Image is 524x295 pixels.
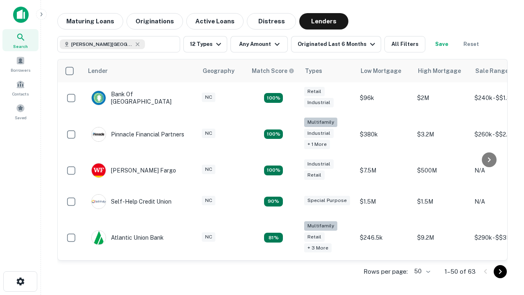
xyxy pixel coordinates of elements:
[411,265,431,277] div: 50
[183,36,227,52] button: 12 Types
[299,13,348,29] button: Lenders
[202,129,215,138] div: NC
[92,91,106,105] img: picture
[202,93,215,102] div: NC
[57,13,123,29] button: Maturing Loans
[91,91,190,105] div: Bank Of [GEOGRAPHIC_DATA]
[304,129,334,138] div: Industrial
[483,203,524,243] iframe: Chat Widget
[12,91,29,97] span: Contacts
[384,36,425,52] button: All Filters
[92,163,106,177] img: picture
[83,59,198,82] th: Lender
[356,59,413,82] th: Low Mortgage
[2,100,38,123] a: Saved
[356,82,413,113] td: $96k
[247,59,300,82] th: Capitalize uses an advanced AI algorithm to match your search with the best lender. The match sco...
[361,66,401,76] div: Low Mortgage
[413,82,470,113] td: $2M
[364,267,408,277] p: Rows per page:
[304,196,350,205] div: Special Purpose
[264,197,283,206] div: Matching Properties: 11, hasApolloMatch: undefined
[71,41,133,48] span: [PERSON_NAME][GEOGRAPHIC_DATA], [GEOGRAPHIC_DATA]
[91,230,164,245] div: Atlantic Union Bank
[15,114,27,121] span: Saved
[304,243,332,253] div: + 3 more
[252,66,293,75] h6: Match Score
[203,66,235,76] div: Geography
[413,59,470,82] th: High Mortgage
[304,232,325,242] div: Retail
[91,127,184,142] div: Pinnacle Financial Partners
[356,186,413,217] td: $1.5M
[445,267,476,277] p: 1–50 of 63
[264,93,283,103] div: Matching Properties: 15, hasApolloMatch: undefined
[92,127,106,141] img: picture
[356,113,413,155] td: $380k
[494,265,507,278] button: Go to next page
[91,194,172,209] div: Self-help Credit Union
[356,155,413,186] td: $7.5M
[13,43,28,50] span: Search
[2,53,38,75] a: Borrowers
[304,170,325,180] div: Retail
[264,166,283,175] div: Matching Properties: 14, hasApolloMatch: undefined
[304,221,337,231] div: Multifamily
[305,66,322,76] div: Types
[92,231,106,245] img: picture
[13,7,29,23] img: capitalize-icon.png
[92,195,106,209] img: picture
[202,232,215,242] div: NC
[413,217,470,259] td: $9.2M
[11,67,30,73] span: Borrowers
[2,29,38,51] a: Search
[429,36,455,52] button: Save your search to get updates of matches that match your search criteria.
[88,66,108,76] div: Lender
[413,155,470,186] td: $500M
[304,140,330,149] div: + 1 more
[413,113,470,155] td: $3.2M
[198,59,247,82] th: Geography
[304,159,334,169] div: Industrial
[356,217,413,259] td: $246.5k
[247,13,296,29] button: Distress
[264,129,283,139] div: Matching Properties: 22, hasApolloMatch: undefined
[264,233,283,243] div: Matching Properties: 10, hasApolloMatch: undefined
[304,118,337,127] div: Multifamily
[186,13,244,29] button: Active Loans
[252,66,294,75] div: Capitalize uses an advanced AI algorithm to match your search with the best lender. The match sco...
[304,87,325,96] div: Retail
[300,59,356,82] th: Types
[304,98,334,107] div: Industrial
[413,186,470,217] td: $1.5M
[202,165,215,174] div: NC
[475,66,508,76] div: Sale Range
[91,163,176,178] div: [PERSON_NAME] Fargo
[291,36,381,52] button: Originated Last 6 Months
[418,66,461,76] div: High Mortgage
[230,36,288,52] button: Any Amount
[2,77,38,99] a: Contacts
[202,196,215,205] div: NC
[298,39,377,49] div: Originated Last 6 Months
[126,13,183,29] button: Originations
[458,36,484,52] button: Reset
